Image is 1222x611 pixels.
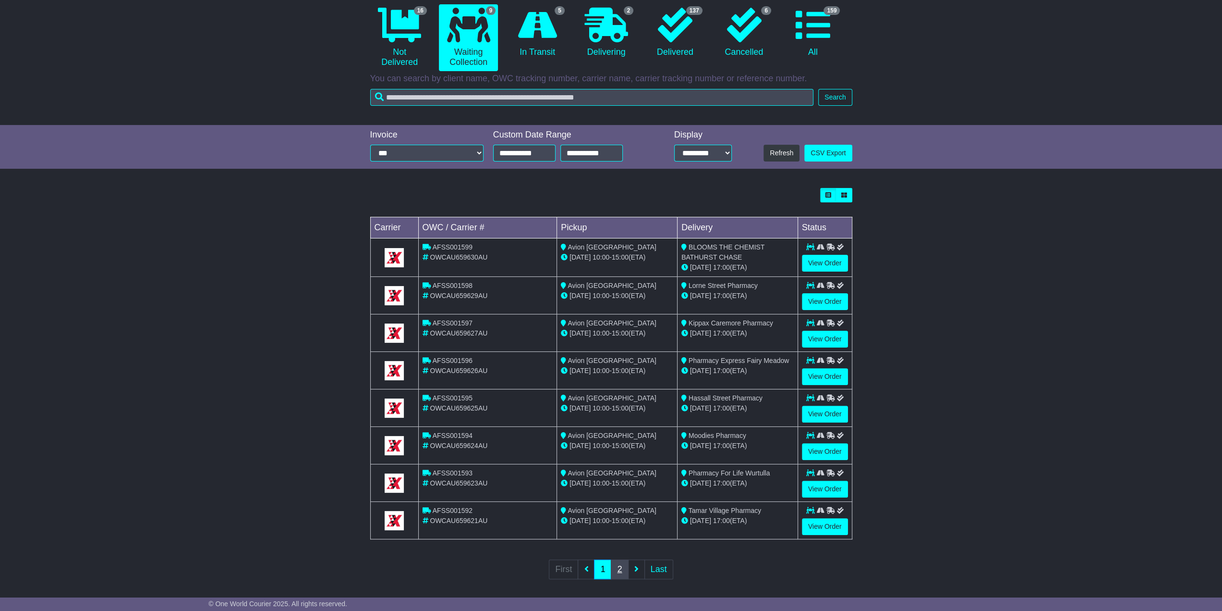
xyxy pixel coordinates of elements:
img: GetCarrierServiceLogo [385,248,404,267]
img: GetCarrierServiceLogo [385,361,404,380]
div: Display [674,130,732,140]
a: View Order [802,518,848,535]
div: (ETA) [681,328,794,338]
span: © One World Courier 2025. All rights reserved. [208,600,347,608]
img: GetCarrierServiceLogo [385,286,404,305]
span: 10:00 [593,367,609,374]
td: Pickup [557,217,678,238]
span: [DATE] [569,292,591,299]
span: 17:00 [713,263,730,271]
img: GetCarrierServiceLogo [385,474,404,493]
span: [DATE] [690,517,711,524]
span: [DATE] [569,479,591,487]
span: OWCAU659623AU [430,479,487,487]
span: BLOOMS THE CHEMIST BATHURST CHASE [681,243,764,261]
span: Hassall Street Pharmacy [689,394,762,402]
span: Avion [GEOGRAPHIC_DATA] [568,432,656,439]
span: Pharmacy For Life Wurtulla [689,469,770,477]
a: View Order [802,331,848,348]
div: (ETA) [681,403,794,413]
a: View Order [802,368,848,385]
span: AFSS001598 [433,282,472,289]
a: 137 Delivered [645,4,704,61]
span: 17:00 [713,292,730,299]
span: [DATE] [690,442,711,449]
div: - (ETA) [561,366,673,376]
div: - (ETA) [561,478,673,488]
span: 17:00 [713,442,730,449]
span: AFSS001594 [433,432,472,439]
span: OWCAU659627AU [430,329,487,337]
span: Avion [GEOGRAPHIC_DATA] [568,357,656,364]
span: 10:00 [593,479,609,487]
div: (ETA) [681,262,794,273]
span: OWCAU659624AU [430,442,487,449]
span: [DATE] [569,367,591,374]
a: View Order [802,293,848,310]
a: 159 All [783,4,842,61]
span: 2 [624,6,634,15]
div: - (ETA) [561,291,673,301]
a: Last [644,560,673,579]
span: OWCAU659621AU [430,517,487,524]
span: 17:00 [713,517,730,524]
span: Tamar Village Pharmacy [689,507,761,514]
span: 137 [686,6,702,15]
div: (ETA) [681,516,794,526]
span: 10:00 [593,517,609,524]
span: [DATE] [569,442,591,449]
span: AFSS001597 [433,319,472,327]
img: GetCarrierServiceLogo [385,511,404,530]
span: 10:00 [593,442,609,449]
span: 5 [555,6,565,15]
span: Avion [GEOGRAPHIC_DATA] [568,319,656,327]
span: 10:00 [593,404,609,412]
td: Carrier [370,217,418,238]
span: AFSS001593 [433,469,472,477]
span: AFSS001599 [433,243,472,251]
a: 6 Cancelled [714,4,774,61]
a: View Order [802,443,848,460]
div: (ETA) [681,291,794,301]
span: 15:00 [612,517,629,524]
span: 6 [761,6,771,15]
a: 2 Delivering [577,4,636,61]
div: - (ETA) [561,441,673,451]
span: 10:00 [593,292,609,299]
span: 9 [486,6,496,15]
span: [DATE] [569,253,591,261]
span: 15:00 [612,253,629,261]
span: 159 [823,6,840,15]
a: View Order [802,406,848,423]
span: [DATE] [690,404,711,412]
span: Lorne Street Pharmacy [689,282,758,289]
span: 15:00 [612,367,629,374]
button: Refresh [763,145,799,162]
a: 5 In Transit [508,4,567,61]
span: [DATE] [690,367,711,374]
span: 15:00 [612,479,629,487]
a: 2 [611,560,628,579]
button: Search [818,89,852,106]
span: OWCAU659625AU [430,404,487,412]
span: 10:00 [593,253,609,261]
span: AFSS001595 [433,394,472,402]
span: Avion [GEOGRAPHIC_DATA] [568,282,656,289]
a: 1 [594,560,611,579]
span: AFSS001596 [433,357,472,364]
span: Pharmacy Express Fairy Meadow [689,357,789,364]
div: (ETA) [681,366,794,376]
span: [DATE] [690,479,711,487]
img: GetCarrierServiceLogo [385,324,404,343]
div: - (ETA) [561,252,673,262]
span: [DATE] [690,292,711,299]
span: 17:00 [713,479,730,487]
span: [DATE] [690,263,711,271]
a: 16 Not Delivered [370,4,429,71]
span: 17:00 [713,404,730,412]
span: 17:00 [713,367,730,374]
div: (ETA) [681,478,794,488]
span: OWCAU659630AU [430,253,487,261]
div: - (ETA) [561,403,673,413]
span: [DATE] [690,329,711,337]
